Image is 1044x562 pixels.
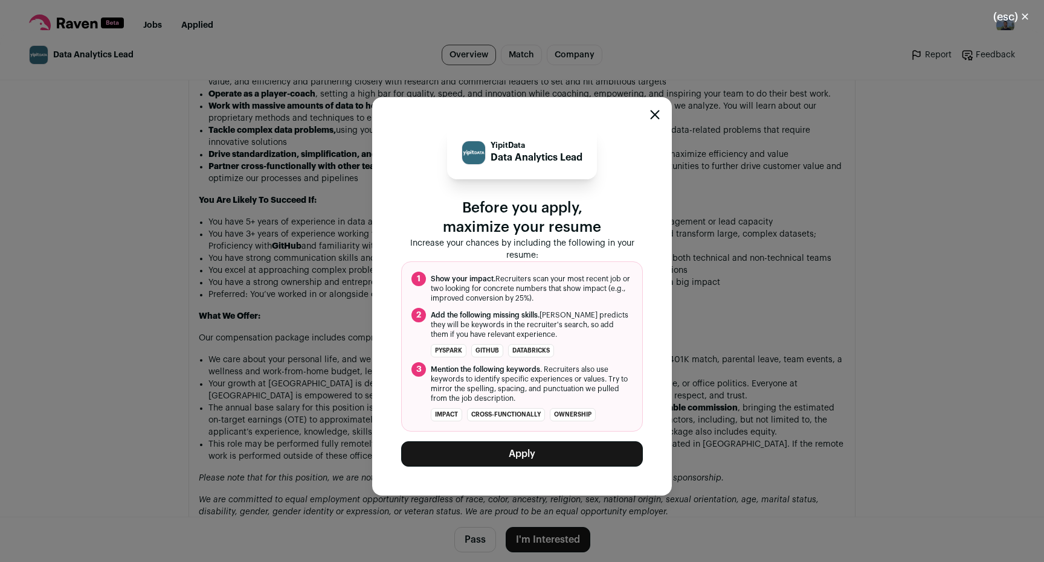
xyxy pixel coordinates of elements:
img: 8b250fd45368ab0fab3d48cbe3cf770bd3b92de6c6b99001af1a42694c296b5c [462,141,485,164]
button: Apply [401,441,643,467]
span: 2 [411,308,426,322]
span: 1 [411,272,426,286]
span: Recruiters scan your most recent job or two looking for concrete numbers that show impact (e.g., ... [431,274,633,303]
li: ownership [550,408,596,421]
p: YipitData [491,141,582,150]
span: Show your impact. [431,275,495,283]
p: Before you apply, maximize your resume [401,199,643,237]
span: Add the following missing skills. [431,311,540,319]
span: Mention the following keywords [431,366,540,373]
li: Pyspark [431,344,466,357]
button: Close modal [650,110,660,120]
li: Databricks [508,344,554,357]
li: cross-functionally [467,408,545,421]
p: Increase your chances by including the following in your resume: [401,237,643,261]
span: 3 [411,362,426,377]
p: Data Analytics Lead [491,150,582,165]
li: GitHub [471,344,503,357]
li: impact [431,408,462,421]
span: [PERSON_NAME] predicts they will be keywords in the recruiter's search, so add them if you have r... [431,310,633,339]
button: Close modal [979,4,1044,30]
span: . Recruiters also use keywords to identify specific experiences or values. Try to mirror the spel... [431,365,633,403]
